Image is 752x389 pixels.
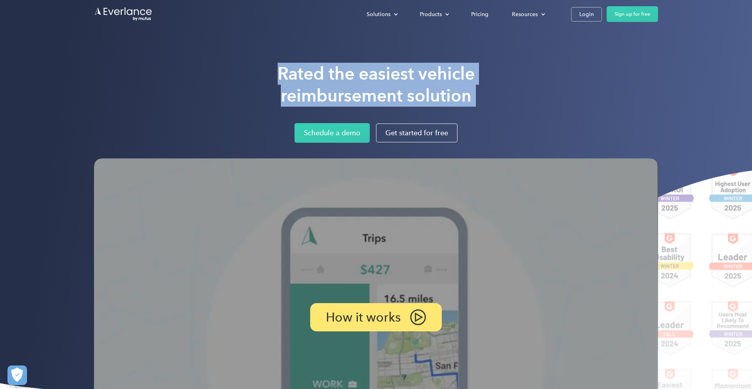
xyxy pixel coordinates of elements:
[376,124,457,142] a: Get started for free
[7,365,27,385] button: Cookies Settings
[103,39,143,55] input: Submit
[326,312,401,323] p: How it works
[504,7,551,21] div: Resources
[579,9,594,19] div: Login
[359,7,404,21] div: Solutions
[94,7,153,22] a: Go to homepage
[412,7,456,21] div: Products
[571,7,602,22] a: Login
[278,63,475,107] h1: Rated the easiest vehicle reimbursement solution
[471,9,488,19] div: Pricing
[420,9,442,19] div: Products
[367,9,390,19] div: Solutions
[607,6,658,22] a: Sign up for free
[295,123,370,143] a: Schedule a demo
[512,9,538,19] div: Resources
[463,7,496,21] a: Pricing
